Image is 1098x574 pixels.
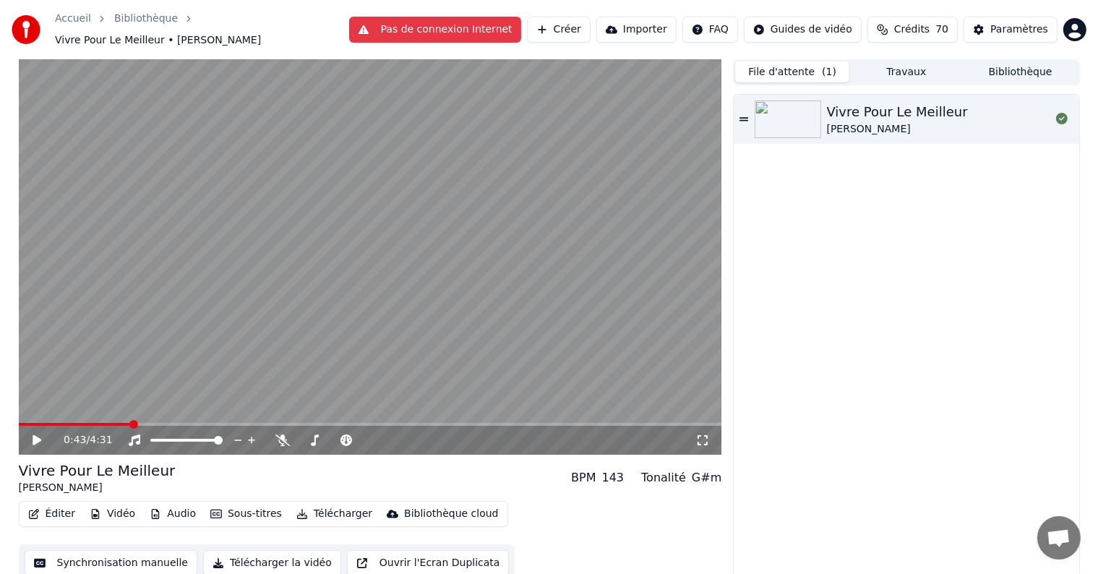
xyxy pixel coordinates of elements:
[641,469,686,487] div: Tonalité
[55,12,349,48] nav: breadcrumb
[827,122,968,137] div: [PERSON_NAME]
[692,469,721,487] div: G#m
[144,504,202,524] button: Audio
[1037,516,1081,560] div: Ouvrir le chat
[744,17,862,43] button: Guides de vidéo
[894,22,930,37] span: Crédits
[291,504,378,524] button: Télécharger
[735,61,849,82] button: File d'attente
[55,33,261,48] span: Vivre Pour Le Meilleur • [PERSON_NAME]
[55,12,91,26] a: Accueil
[90,433,112,447] span: 4:31
[404,507,498,521] div: Bibliothèque cloud
[19,481,176,495] div: [PERSON_NAME]
[596,17,677,43] button: Importer
[12,15,40,44] img: youka
[602,469,625,487] div: 143
[827,102,968,122] div: Vivre Pour Le Meilleur
[84,504,141,524] button: Vidéo
[527,17,591,43] button: Créer
[849,61,964,82] button: Travaux
[19,461,176,481] div: Vivre Pour Le Meilleur
[964,61,1078,82] button: Bibliothèque
[64,433,98,447] div: /
[205,504,288,524] button: Sous-titres
[64,433,86,447] span: 0:43
[822,65,836,80] span: ( 1 )
[22,504,81,524] button: Éditer
[990,22,1048,37] div: Paramètres
[571,469,596,487] div: BPM
[114,12,178,26] a: Bibliothèque
[935,22,948,37] span: 70
[349,17,521,43] button: Pas de connexion Internet
[964,17,1058,43] button: Paramètres
[867,17,958,43] button: Crédits70
[682,17,738,43] button: FAQ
